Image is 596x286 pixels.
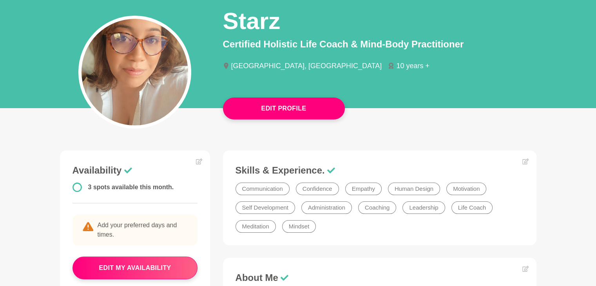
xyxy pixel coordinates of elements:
button: edit my availability [72,257,198,279]
span: 3 spots available this month. [88,184,174,190]
li: 10 years + [388,62,436,69]
button: Edit Profile [223,98,345,119]
h3: Skills & Experience. [236,165,524,176]
li: [GEOGRAPHIC_DATA], [GEOGRAPHIC_DATA] [223,62,388,69]
h3: About Me [236,272,524,284]
h1: Starz [223,6,281,36]
p: Certified Holistic Life Coach & Mind-Body Practitioner [223,37,536,51]
h3: Availability [72,165,198,176]
p: Add your preferred days and times. [72,214,198,246]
